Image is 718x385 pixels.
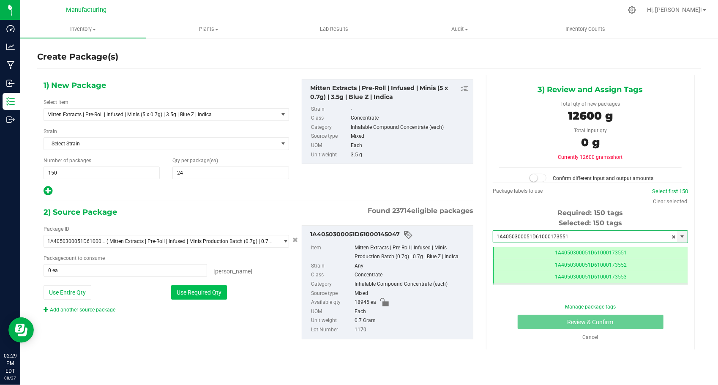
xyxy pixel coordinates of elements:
[493,188,543,194] span: Package labels to use
[398,25,522,33] span: Audit
[106,238,274,244] span: ( Mitten Extracts | Pre-Roll | Infused | Minis Production Batch (0.7g) | 0.7g | Blue Z | Indica )
[355,270,469,280] div: Concentrate
[311,325,353,335] label: Lot Number
[554,25,617,33] span: Inventory Counts
[351,105,469,114] div: -
[611,154,623,160] span: short
[311,298,353,307] label: Available qty
[677,231,688,243] span: select
[311,316,353,325] label: Unit weight
[4,375,16,381] p: 08/27
[558,209,623,217] span: Required: 150 tags
[44,128,57,135] label: Strain
[278,109,289,120] span: select
[311,114,349,123] label: Class
[44,79,106,92] span: 1) New Package
[4,352,16,375] p: 02:29 PM EDT
[47,238,106,244] span: 1A4050300051D61000145047
[565,304,616,310] a: Manage package tags
[310,84,469,101] div: Mitten Extracts | Pre-Roll | Infused | Minis (5 x 0.7g) | 3.5g | Blue Z | Indica
[6,115,15,124] inline-svg: Outbound
[553,175,653,181] span: Confirm different input and output amounts
[311,307,353,317] label: UOM
[538,83,643,96] span: 3) Review and Assign Tags
[355,280,469,289] div: Inhalable Compound Concentrate (each)
[310,230,469,240] div: 1A4050300051D61000145047
[647,6,702,13] span: Hi, [PERSON_NAME]!
[271,20,397,38] a: Lab Results
[311,280,353,289] label: Category
[290,234,300,246] button: Cancel button
[652,188,688,194] a: Select first 150
[355,243,469,262] div: Mitten Extracts | Pre-Roll | Infused | Minis Production Batch (0.7g) | 0.7g | Blue Z | Indica
[20,20,146,38] a: Inventory
[63,255,76,261] span: count
[173,167,288,179] input: 24
[392,207,411,215] span: 23714
[368,206,473,216] span: Found eligible packages
[574,128,607,134] span: Total input qty
[278,138,289,150] span: select
[351,132,469,141] div: Mixed
[311,132,349,141] label: Source type
[44,265,207,276] input: 0 ea
[44,158,91,164] span: Number of packages
[20,25,146,33] span: Inventory
[311,141,349,150] label: UOM
[44,255,105,261] span: Package to consume
[44,190,52,196] span: Add new output
[355,262,469,271] div: Any
[311,123,349,132] label: Category
[44,285,91,300] button: Use Entire Qty
[44,138,278,150] span: Select Strain
[518,315,663,329] button: Review & Confirm
[311,289,353,298] label: Source type
[493,231,677,243] input: Starting tag number
[561,101,620,107] span: Total qty of new packages
[555,274,627,280] span: 1A4050300051D61000173553
[355,316,469,325] div: 0.7 Gram
[558,154,623,160] span: Currently 12600 grams
[355,307,469,317] div: Each
[672,231,677,243] span: clear
[351,150,469,160] div: 3.5 g
[311,105,349,114] label: Strain
[6,25,15,33] inline-svg: Dashboard
[6,61,15,69] inline-svg: Manufacturing
[44,98,68,106] label: Select Item
[44,307,115,313] a: Add another source package
[172,158,218,164] span: Qty per package
[555,250,627,256] span: 1A4050300051D61000173551
[351,141,469,150] div: Each
[44,206,117,218] span: 2) Source Package
[311,270,353,280] label: Class
[351,123,469,132] div: Inhalable Compound Concentrate (each)
[583,334,598,340] a: Cancel
[66,6,106,14] span: Manufacturing
[47,112,265,117] span: Mitten Extracts | Pre-Roll | Infused | Minis (5 x 0.7g) | 3.5g | Blue Z | Indica
[6,97,15,106] inline-svg: Inventory
[555,262,627,268] span: 1A4050300051D61000173552
[581,136,600,149] span: 0 g
[8,317,34,343] iframe: Resource center
[308,25,360,33] span: Lab Results
[6,43,15,51] inline-svg: Analytics
[278,235,289,247] span: select
[355,289,469,298] div: Mixed
[146,20,271,38] a: Plants
[6,79,15,87] inline-svg: Inbound
[627,6,637,14] div: Manage settings
[171,285,227,300] button: Use Required Qty
[44,226,69,232] span: Package ID
[311,243,353,262] label: Item
[44,167,159,179] input: 150
[213,268,252,275] span: [PERSON_NAME]
[37,51,118,63] h4: Create Package(s)
[311,150,349,160] label: Unit weight
[351,114,469,123] div: Concentrate
[209,158,218,164] span: (ea)
[146,25,271,33] span: Plants
[355,325,469,335] div: 1170
[653,198,687,205] a: Clear selected
[523,20,648,38] a: Inventory Counts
